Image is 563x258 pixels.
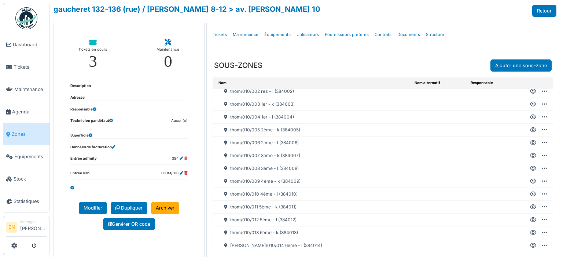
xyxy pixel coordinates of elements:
div: Voir [530,152,536,159]
a: Dupliquer [111,202,147,214]
dt: Description [70,83,91,89]
span: Équipements [14,153,47,160]
a: Agenda [3,101,49,123]
div: Voir [530,88,536,95]
a: Documents [394,26,423,43]
dd: 384 [172,156,188,161]
span: Tickets [14,63,47,70]
span: Dashboard [13,41,47,48]
span: Zones [12,131,47,138]
a: Maintenance 0 [151,33,185,76]
a: Modifier [79,202,107,214]
div: Voir [530,191,536,197]
a: Archiver [151,202,179,214]
a: Tickets en cours 3 [73,33,113,76]
a: > av. [PERSON_NAME] 10 [229,5,320,14]
a: Maintenance [3,78,49,101]
a: Fournisseurs préférés [322,26,372,43]
div: Voir [530,127,536,133]
div: thom/010/002 rez - l (384002) [213,85,412,98]
span: Stock [14,175,47,182]
div: Voir [530,165,536,172]
dd: THOM/010 [161,171,188,176]
dt: Entrée adfinity [70,156,97,164]
li: EN [6,222,17,233]
div: thom/010/010 4ème - l (384010) [213,188,412,200]
dt: Superficie [70,133,92,138]
a: EN Manager[PERSON_NAME] [6,219,47,237]
span: Maintenance [14,86,47,93]
a: Contrats [372,26,394,43]
dt: Technicien par défaut [70,118,113,127]
img: Badge_color-CXgf-gQk.svg [15,7,37,29]
a: Ajouter une sous-zone [490,59,552,72]
dt: Adresse [70,95,85,101]
div: thom/010/007 3ème - k (384007) [213,149,412,162]
div: thom/010/003 1er - k (384003) [213,98,412,110]
div: Voir [530,139,536,146]
a: Tickets [3,56,49,78]
a: Maintenance [230,26,261,43]
div: thom/010/005 2ème - k (384005) [213,124,412,136]
a: Utilisateurs [294,26,322,43]
span: Statistiques [14,198,47,205]
span: Agenda [12,108,47,115]
a: Équipements [3,145,49,168]
div: Voir [530,229,536,236]
li: [PERSON_NAME] [20,219,47,235]
a: Tickets [210,26,230,43]
div: Manager [20,219,47,225]
div: Voir [530,204,536,210]
dd: Aucun(e) [171,118,188,124]
th: Nom alternatif [412,77,467,89]
div: Voir [530,242,536,249]
div: thom/010/013 6ème - k (384013) [213,226,412,239]
div: Voir [530,178,536,185]
div: thom/010/012 5ème - l (384012) [213,214,412,226]
div: Maintenance [157,46,179,53]
a: Zones [3,123,49,145]
div: Tickets en cours [78,46,107,53]
div: thom/010/008 3ème - l (384008) [213,162,412,175]
div: [PERSON_NAME]/010/014 6ème - l (384014) [213,239,412,252]
div: Voir [530,114,536,120]
th: Responsable [468,77,522,89]
a: Équipements [261,26,294,43]
dt: Données de facturation [70,145,115,150]
a: Dashboard [3,33,49,56]
a: Statistiques [3,190,49,212]
div: 0 [164,53,172,70]
a: gaucheret 132-136 (rue) / [PERSON_NAME] 8-12 [54,5,227,14]
a: Stock [3,168,49,190]
div: thom/010/004 1er - l (384004) [213,111,412,123]
div: thom/010/011 5ème - k (384011) [213,201,412,213]
div: Voir [530,217,536,223]
a: Générer QR code [103,218,155,230]
div: thom/010/009 4ème - k (384009) [213,175,412,188]
a: Structure [423,26,447,43]
h3: SOUS-ZONES [214,61,262,70]
div: 3 [89,53,97,70]
div: thom/010/006 2ème - l (384006) [213,137,412,149]
div: Voir [530,101,536,108]
a: Retour [532,5,556,17]
dt: Responsable [70,107,96,112]
dt: Entrée slrb [70,171,89,179]
th: Nom [213,77,412,89]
